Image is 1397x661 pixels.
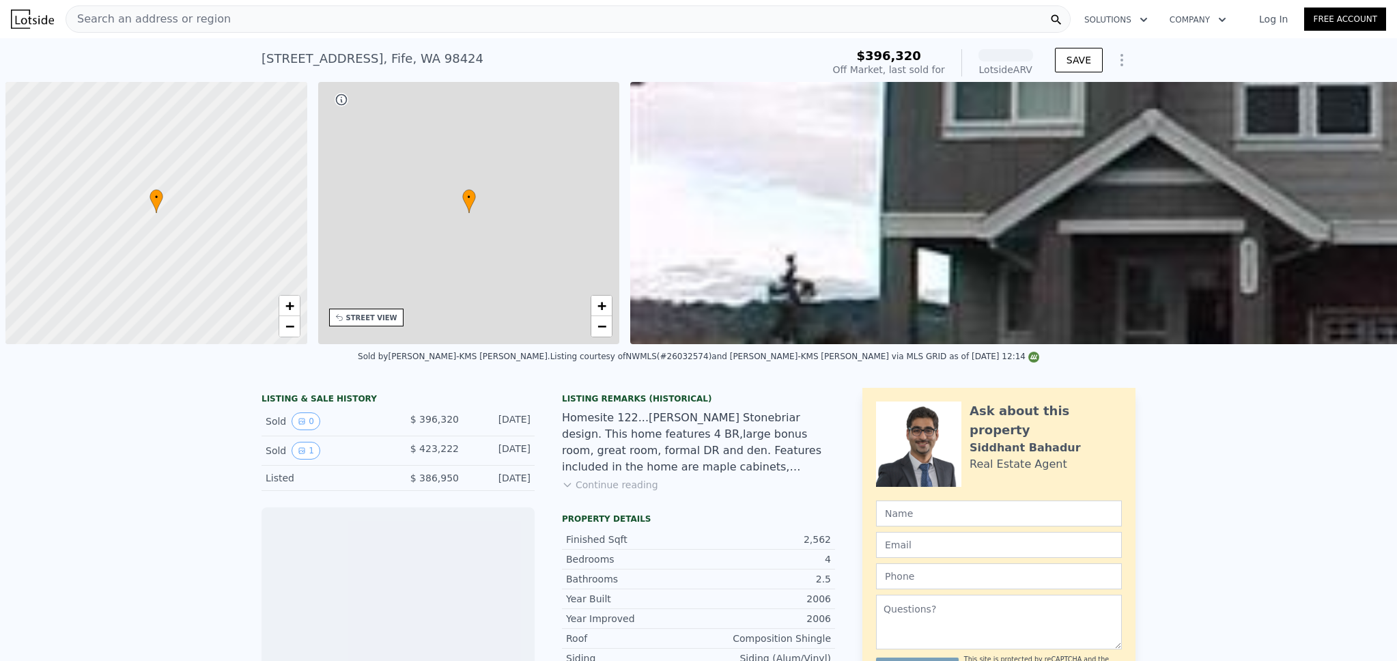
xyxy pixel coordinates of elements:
div: • [150,189,163,213]
div: Listing courtesy of NWMLS (#26032574) and [PERSON_NAME]-KMS [PERSON_NAME] via MLS GRID as of [DAT... [550,352,1039,361]
div: STREET VIEW [346,313,397,323]
div: Listed [266,471,387,485]
span: $ 396,320 [410,414,459,425]
div: Composition Shingle [698,632,831,645]
div: [DATE] [470,471,531,485]
div: Roof [566,632,698,645]
span: + [285,297,294,314]
div: 2,562 [698,533,831,546]
span: • [150,191,163,203]
div: Listing Remarks (Historical) [562,393,835,404]
div: Real Estate Agent [970,456,1067,473]
button: View historical data [292,412,320,430]
div: Ask about this property [970,402,1122,440]
div: LISTING & SALE HISTORY [262,393,535,407]
div: [STREET_ADDRESS] , Fife , WA 98424 [262,49,483,68]
div: Property details [562,514,835,524]
div: 2006 [698,612,831,625]
input: Email [876,532,1122,558]
div: Sold [266,442,387,460]
a: Free Account [1304,8,1386,31]
span: + [597,297,606,314]
button: View historical data [292,442,320,460]
span: − [285,318,294,335]
span: − [597,318,606,335]
span: $396,320 [856,48,921,63]
div: Bedrooms [566,552,698,566]
div: [DATE] [470,412,531,430]
button: Company [1159,8,1237,32]
div: Sold [266,412,387,430]
input: Name [876,501,1122,526]
span: $ 423,222 [410,443,459,454]
div: 2.5 [698,572,831,586]
div: Year Built [566,592,698,606]
button: SAVE [1055,48,1103,72]
a: Log In [1243,12,1304,26]
input: Phone [876,563,1122,589]
a: Zoom in [279,296,300,316]
div: 4 [698,552,831,566]
img: NWMLS Logo [1028,352,1039,363]
a: Zoom out [591,316,612,337]
span: $ 386,950 [410,473,459,483]
img: Lotside [11,10,54,29]
a: Zoom out [279,316,300,337]
a: Zoom in [591,296,612,316]
div: Bathrooms [566,572,698,586]
button: Continue reading [562,478,658,492]
div: Sold by [PERSON_NAME]-KMS [PERSON_NAME] . [358,352,550,361]
div: Off Market, last sold for [833,63,945,76]
button: Solutions [1073,8,1159,32]
div: Finished Sqft [566,533,698,546]
span: Search an address or region [66,11,231,27]
div: Lotside ARV [978,63,1033,76]
div: • [462,189,476,213]
div: Year Improved [566,612,698,625]
div: Siddhant Bahadur [970,440,1081,456]
div: [DATE] [470,442,531,460]
div: 2006 [698,592,831,606]
div: Homesite 122...[PERSON_NAME] Stonebriar design. This home features 4 BR,large bonus room, great r... [562,410,835,475]
button: Show Options [1108,46,1135,74]
span: • [462,191,476,203]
